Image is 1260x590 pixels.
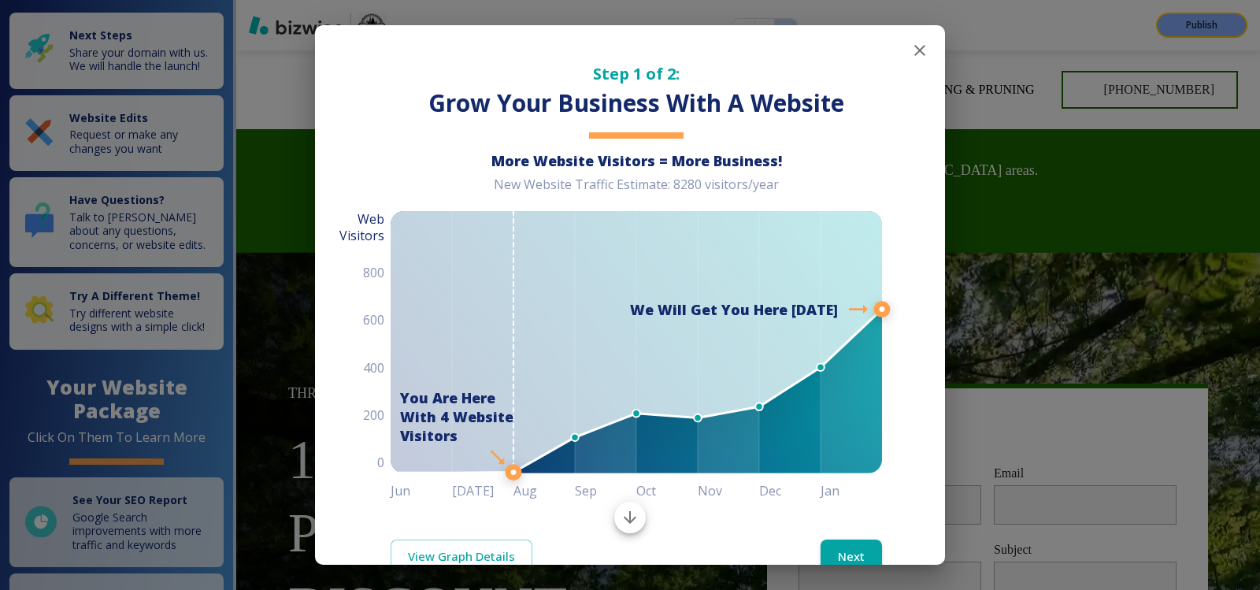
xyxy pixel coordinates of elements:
[391,151,882,170] h6: More Website Visitors = More Business!
[759,480,821,502] h6: Dec
[821,480,882,502] h6: Jan
[636,480,698,502] h6: Oct
[391,176,882,206] div: New Website Traffic Estimate: 8280 visitors/year
[391,540,532,573] a: View Graph Details
[614,502,646,533] button: Scroll to bottom
[575,480,636,502] h6: Sep
[452,480,513,502] h6: [DATE]
[821,540,882,573] button: Next
[391,480,452,502] h6: Jun
[391,63,882,84] h5: Step 1 of 2:
[698,480,759,502] h6: Nov
[391,87,882,120] h3: Grow Your Business With A Website
[513,480,575,502] h6: Aug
